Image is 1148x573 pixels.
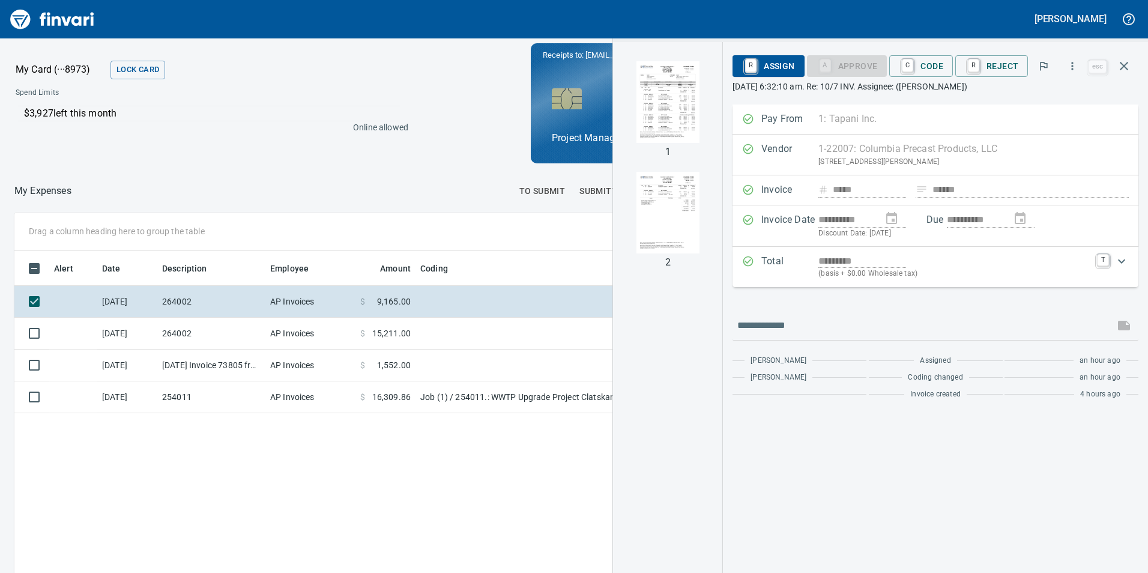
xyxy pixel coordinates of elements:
[265,381,355,413] td: AP Invoices
[360,327,365,339] span: $
[380,261,411,276] span: Amount
[920,355,950,367] span: Assigned
[364,261,411,276] span: Amount
[733,80,1138,92] p: [DATE] 6:32:10 am. Re: 10/7 INV. Assignee: ([PERSON_NAME])
[377,296,411,308] span: 9,165.00
[552,131,720,145] p: Project Management
[968,59,979,72] a: R
[1097,254,1109,266] a: T
[955,55,1028,77] button: RReject
[1035,13,1107,25] h5: [PERSON_NAME]
[665,145,671,159] p: 1
[372,391,411,403] span: 16,309.86
[97,350,157,381] td: [DATE]
[6,121,408,133] p: Online allowed
[162,261,207,276] span: Description
[16,62,106,77] p: My Card (···8973)
[1032,10,1110,28] button: [PERSON_NAME]
[579,184,628,199] span: Submitted
[910,389,961,401] span: Invoice created
[270,261,324,276] span: Employee
[420,261,464,276] span: Coding
[519,184,566,199] span: To Submit
[1080,389,1120,401] span: 4 hours ago
[270,261,309,276] span: Employee
[1110,311,1138,340] span: This records your message into the invoice and notifies anyone mentioned
[1030,53,1057,79] button: Flag
[265,286,355,318] td: AP Invoices
[29,225,205,237] p: Drag a column heading here to group the table
[1089,60,1107,73] a: esc
[899,56,943,76] span: Code
[110,61,165,79] button: Lock Card
[733,247,1138,287] div: Expand
[889,55,953,77] button: CCode
[1059,53,1086,79] button: More
[24,106,400,121] p: $3,927 left this month
[157,286,265,318] td: 264002
[157,318,265,350] td: 264002
[965,56,1018,76] span: Reject
[360,391,365,403] span: $
[54,261,89,276] span: Alert
[742,56,794,76] span: Assign
[377,359,411,371] span: 1,552.00
[908,372,962,384] span: Coding changed
[1086,52,1138,80] span: Close invoice
[157,350,265,381] td: [DATE] Invoice 73805 from Columbia Precast Products, LLC (1-22007)
[420,261,448,276] span: Coding
[372,327,411,339] span: 15,211.00
[14,184,71,198] p: My Expenses
[54,261,73,276] span: Alert
[733,55,804,77] button: RAssign
[902,59,913,72] a: C
[102,261,121,276] span: Date
[265,318,355,350] td: AP Invoices
[360,296,365,308] span: $
[751,355,806,367] span: [PERSON_NAME]
[265,350,355,381] td: AP Invoices
[97,318,157,350] td: [DATE]
[584,49,710,61] span: [EMAIL_ADDRESS][DOMAIN_NAME]
[97,381,157,413] td: [DATE]
[745,59,757,72] a: R
[16,87,232,99] span: Spend Limits
[627,172,708,253] img: Page 2
[761,254,818,280] p: Total
[751,372,806,384] span: [PERSON_NAME]
[116,63,159,77] span: Lock Card
[162,261,223,276] span: Description
[97,286,157,318] td: [DATE]
[627,61,708,143] img: Page 1
[14,184,71,198] nav: breadcrumb
[1080,372,1120,384] span: an hour ago
[102,261,136,276] span: Date
[807,60,887,70] div: Coding Required
[818,268,1090,280] p: (basis + $0.00 Wholesale tax)
[415,381,716,413] td: Job (1) / 254011.: WWTP Upgrade Project Clatskanie / 14. . 101: [PERSON_NAME] Chip Export / 6: Tr...
[543,49,729,61] p: Receipts to:
[1080,355,1120,367] span: an hour ago
[157,381,265,413] td: 254011
[7,5,97,34] img: Finvari
[665,255,671,270] p: 2
[360,359,365,371] span: $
